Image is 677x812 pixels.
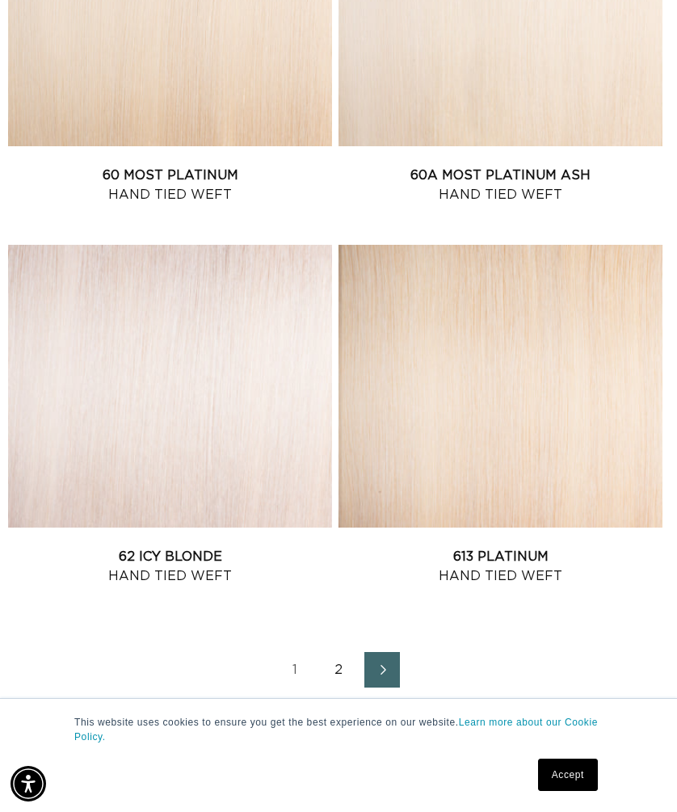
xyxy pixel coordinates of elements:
[8,547,332,586] a: 62 Icy Blonde Hand Tied Weft
[74,715,603,744] p: This website uses cookies to ensure you get the best experience on our website.
[8,652,669,688] nav: Pagination
[277,652,313,688] a: Page 1
[11,766,46,801] div: Accessibility Menu
[596,734,677,812] iframe: Chat Widget
[338,166,662,204] a: 60A Most Platinum Ash Hand Tied Weft
[538,759,598,791] a: Accept
[8,166,332,204] a: 60 Most Platinum Hand Tied Weft
[321,652,356,688] a: Page 2
[364,652,400,688] a: Next page
[338,547,662,586] a: 613 Platinum Hand Tied Weft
